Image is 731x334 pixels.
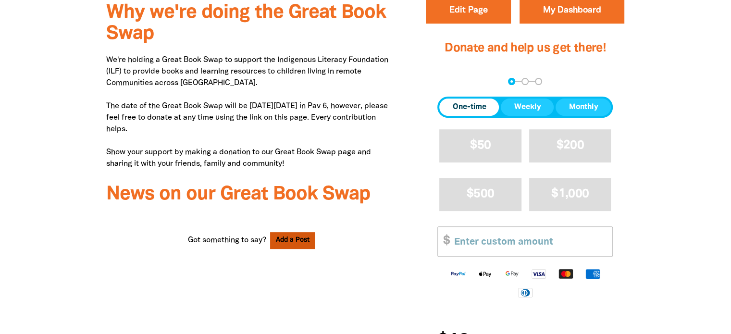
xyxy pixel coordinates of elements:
img: Diners Club logo [512,287,539,298]
span: Got something to say? [188,235,266,246]
img: Visa logo [525,268,552,279]
span: Why we're doing the Great Book Swap [106,4,386,43]
h3: News on our Great Book Swap [106,184,397,205]
button: Navigate to step 3 of 3 to enter your payment details [535,78,542,85]
button: $50 [439,129,521,162]
img: Mastercard logo [552,268,579,279]
span: One-time [452,101,486,113]
span: Monthly [569,101,598,113]
img: American Express logo [579,268,606,279]
button: $500 [439,178,521,211]
p: We're holding a Great Book Swap to support the Indigenous Literacy Foundation (ILF) to provide bo... [106,54,397,170]
span: Weekly [514,101,541,113]
button: One-time [439,99,499,116]
span: $500 [467,188,494,199]
button: Navigate to step 1 of 3 to enter your donation amount [508,78,515,85]
span: $50 [470,140,491,151]
button: Add a Post [270,232,315,249]
span: $ [438,227,449,256]
div: Available payment methods [437,260,613,305]
button: Weekly [501,99,554,116]
button: Navigate to step 2 of 3 to enter your details [521,78,529,85]
button: $200 [529,129,611,162]
span: $1,000 [551,188,589,199]
button: Monthly [556,99,611,116]
img: Apple Pay logo [471,268,498,279]
button: $1,000 [529,178,611,211]
span: $200 [557,140,584,151]
img: Paypal logo [445,268,471,279]
div: Donation frequency [437,97,613,118]
div: Paginated content [106,209,397,221]
span: Donate and help us get there! [445,43,606,54]
img: Google Pay logo [498,268,525,279]
input: Enter custom amount [447,227,612,256]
